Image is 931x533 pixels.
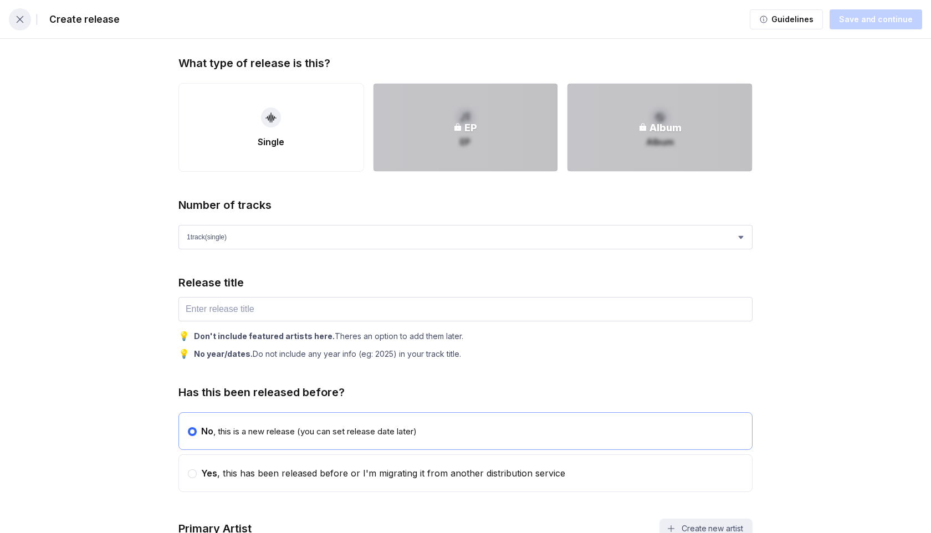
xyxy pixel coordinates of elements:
[178,198,272,212] div: Number of tracks
[178,348,190,359] div: 💡
[197,426,417,437] div: , this is a new release (you can set release date later)
[178,330,190,341] div: 💡
[464,122,477,134] div: EP
[178,57,330,70] div: What type of release is this?
[201,468,217,479] span: Yes
[178,276,244,289] div: Release title
[43,14,120,25] div: Create release
[567,83,753,172] button: AlbumAlbum
[649,122,682,134] div: Album
[197,468,565,479] div: , this has been released before or I'm migrating it from another distribution service
[35,14,38,25] div: |
[194,349,253,358] b: No year/dates.
[201,426,213,437] span: No
[178,386,345,399] div: Has this been released before?
[190,349,461,358] div: Do not include any year info (eg: 2025) in your track title.
[178,297,753,321] input: Enter release title
[194,331,335,341] b: Don't include featured artists here.
[373,83,559,172] button: EPEP
[750,9,823,29] button: Guidelines
[768,14,814,25] div: Guidelines
[190,331,463,341] div: Theres an option to add them later.
[258,136,284,147] div: Single
[178,83,364,172] button: Single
